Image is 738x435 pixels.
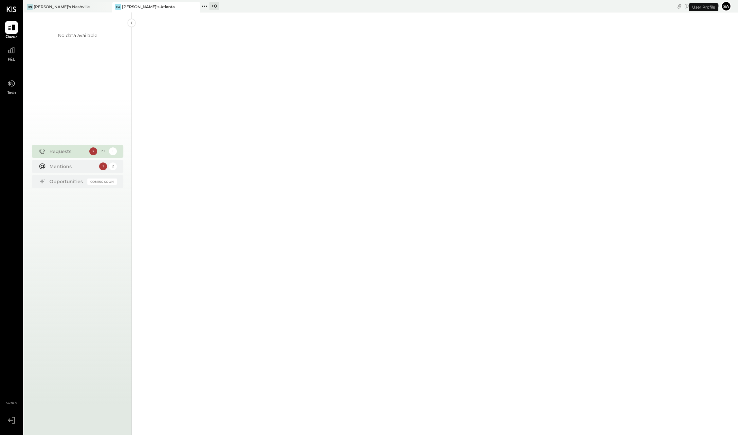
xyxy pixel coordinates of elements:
div: copy link [676,3,683,9]
div: [PERSON_NAME]'s Nashville [34,4,90,9]
div: 1 [109,147,117,155]
div: 2 [109,162,117,170]
div: User Profile [689,3,718,11]
div: Opportunities [49,178,84,185]
a: Tasks [0,77,23,96]
div: Requests [49,148,86,155]
span: Tasks [7,90,16,96]
div: Coming Soon [87,179,117,185]
div: + 0 [209,2,219,10]
a: P&L [0,44,23,63]
div: 1 [99,162,107,170]
div: No data available [58,32,97,39]
a: Queue [0,21,23,40]
div: [DATE] [684,3,719,9]
span: P&L [8,57,15,63]
div: HN [27,4,33,10]
span: Queue [6,34,18,40]
div: [PERSON_NAME]'s Atlanta [122,4,175,9]
div: 2 [89,147,97,155]
div: HA [115,4,121,10]
div: 19 [99,147,107,155]
div: Mentions [49,163,96,170]
button: Sa [721,1,731,11]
